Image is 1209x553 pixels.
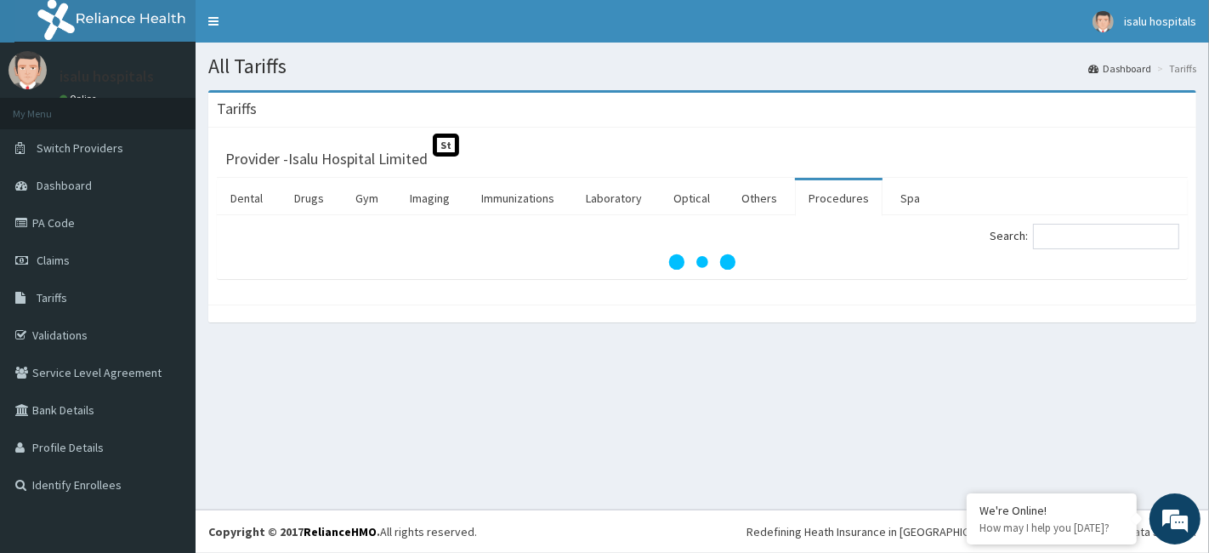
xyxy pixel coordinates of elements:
div: We're Online! [979,503,1124,518]
a: Spa [887,180,934,216]
strong: Copyright © 2017 . [208,524,380,539]
a: RelianceHMO [304,524,377,539]
span: Switch Providers [37,140,123,156]
a: Procedures [795,180,883,216]
a: Imaging [396,180,463,216]
span: isalu hospitals [1124,14,1196,29]
svg: audio-loading [668,228,736,296]
li: Tariffs [1153,61,1196,76]
h1: All Tariffs [208,55,1196,77]
a: Optical [660,180,724,216]
img: User Image [1093,11,1114,32]
span: Dashboard [37,178,92,193]
img: User Image [9,51,47,89]
p: isalu hospitals [60,69,154,84]
p: How may I help you today? [979,521,1124,535]
div: Redefining Heath Insurance in [GEOGRAPHIC_DATA] using Telemedicine and Data Science! [746,523,1196,540]
span: St [433,134,459,157]
a: Online [60,93,100,105]
a: Immunizations [468,180,568,216]
span: Tariffs [37,290,67,305]
input: Search: [1033,224,1179,249]
a: Gym [342,180,392,216]
a: Drugs [281,180,338,216]
a: Laboratory [572,180,656,216]
a: Dental [217,180,276,216]
a: Others [728,180,791,216]
label: Search: [990,224,1179,249]
h3: Provider - Isalu Hospital Limited [225,151,428,167]
h3: Tariffs [217,101,257,117]
footer: All rights reserved. [196,510,1209,553]
a: Dashboard [1088,61,1151,76]
span: Claims [37,253,70,268]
